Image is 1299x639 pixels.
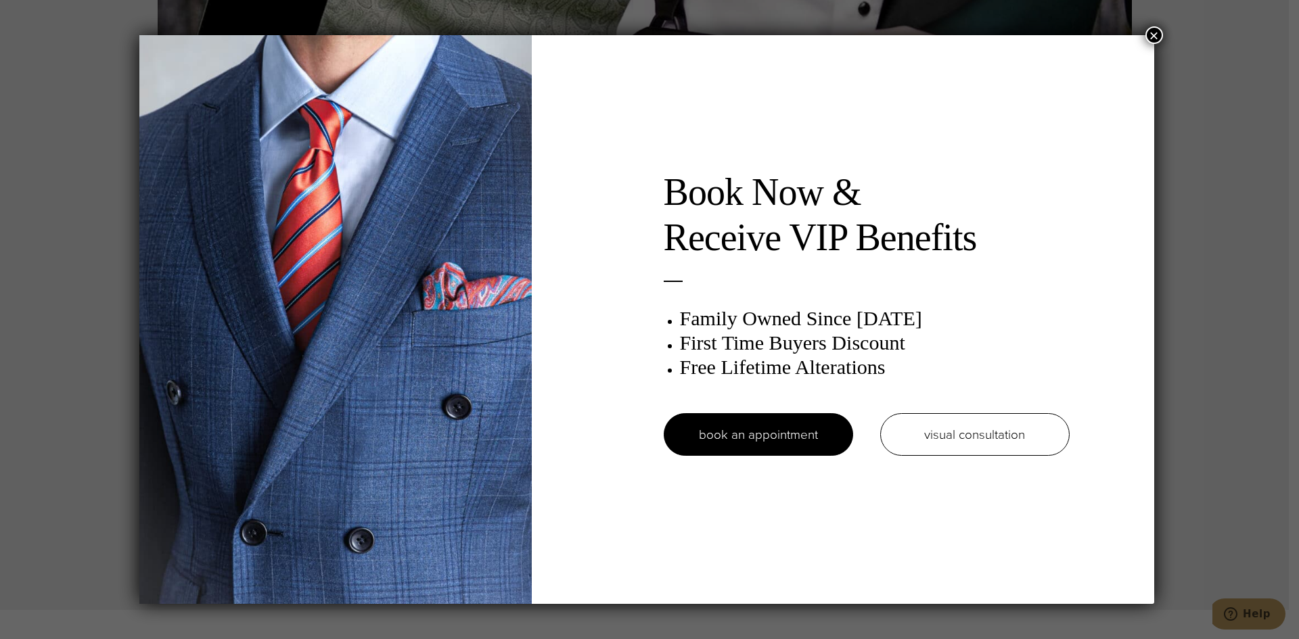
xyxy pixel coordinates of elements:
a: visual consultation [880,413,1070,456]
h2: Book Now & Receive VIP Benefits [664,170,1070,260]
button: Close [1145,26,1163,44]
a: book an appointment [664,413,853,456]
span: Help [30,9,58,22]
h3: First Time Buyers Discount [680,331,1070,355]
h3: Free Lifetime Alterations [680,355,1070,379]
h3: Family Owned Since [DATE] [680,306,1070,331]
